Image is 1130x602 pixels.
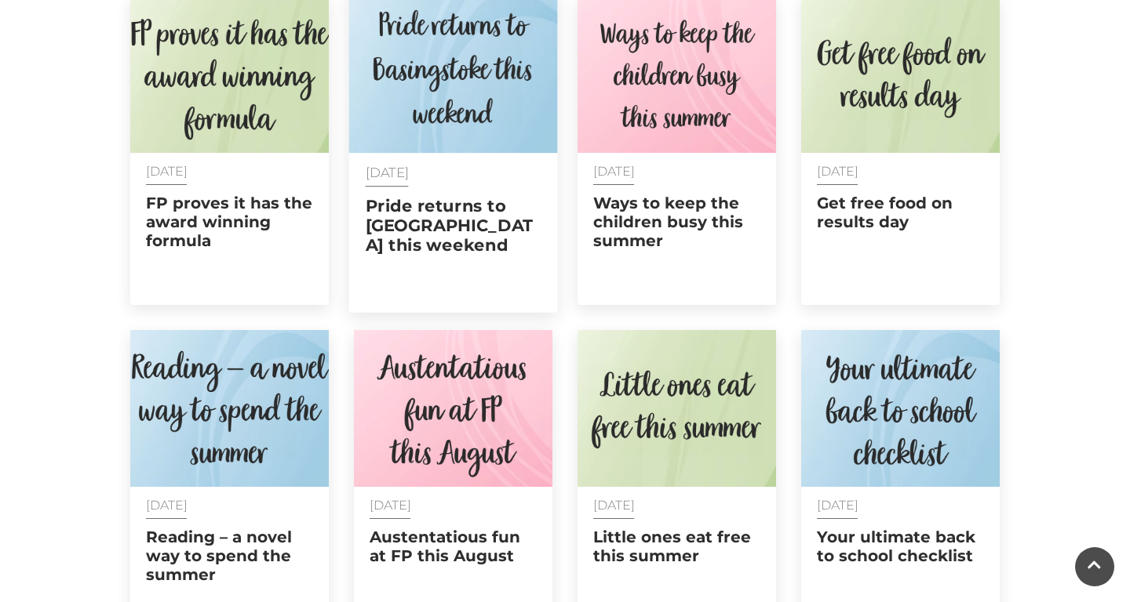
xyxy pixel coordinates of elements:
h2: Ways to keep the children busy this summer [593,194,760,250]
h2: Reading – a novel way to spend the summer [146,528,313,584]
h2: Little ones eat free this summer [593,528,760,565]
h2: Get free food on results day [817,194,984,231]
p: [DATE] [146,165,313,178]
p: [DATE] [593,165,760,178]
h2: FP proves it has the award winning formula [146,194,313,250]
p: [DATE] [817,165,984,178]
h2: Your ultimate back to school checklist [817,528,984,565]
p: [DATE] [817,499,984,512]
p: [DATE] [366,165,541,180]
h2: Pride returns to [GEOGRAPHIC_DATA] this weekend [366,196,541,256]
p: [DATE] [370,499,537,512]
p: [DATE] [593,499,760,512]
p: [DATE] [146,499,313,512]
h2: Austentatious fun at FP this August [370,528,537,565]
